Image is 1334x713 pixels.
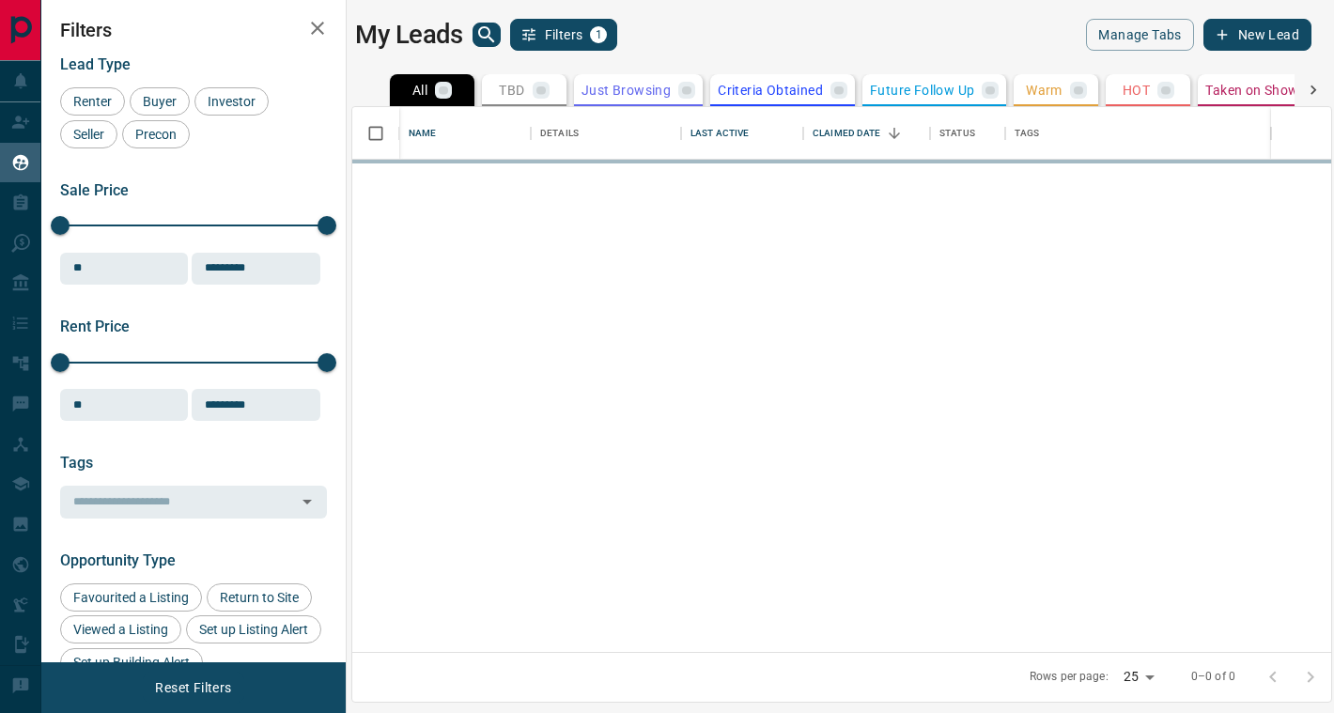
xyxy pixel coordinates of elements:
span: Viewed a Listing [67,622,175,637]
span: Return to Site [213,590,305,605]
div: Details [531,107,681,160]
div: Tags [1015,107,1040,160]
span: Buyer [136,94,183,109]
p: Rows per page: [1030,669,1109,685]
span: Renter [67,94,118,109]
div: Status [939,107,975,160]
button: New Lead [1203,19,1311,51]
div: Claimed Date [813,107,881,160]
div: Tags [1005,107,1271,160]
div: Seller [60,120,117,148]
div: Last Active [690,107,749,160]
div: Investor [194,87,269,116]
div: Favourited a Listing [60,583,202,612]
div: Buyer [130,87,190,116]
p: Just Browsing [582,84,671,97]
div: Claimed Date [803,107,930,160]
span: Set up Building Alert [67,655,196,670]
p: 0–0 of 0 [1191,669,1235,685]
button: Open [294,488,320,515]
button: Filters1 [510,19,618,51]
div: 25 [1116,663,1161,690]
span: Sale Price [60,181,129,199]
button: Reset Filters [143,672,243,704]
span: 1 [592,28,605,41]
h1: My Leads [355,20,463,50]
p: Taken on Showings [1205,84,1325,97]
p: All [412,84,427,97]
span: Precon [129,127,183,142]
div: Last Active [681,107,803,160]
p: Future Follow Up [870,84,974,97]
span: Seller [67,127,111,142]
div: Set up Listing Alert [186,615,321,643]
button: search button [473,23,501,47]
button: Sort [881,120,907,147]
p: TBD [499,84,524,97]
div: Return to Site [207,583,312,612]
p: HOT [1123,84,1150,97]
span: Favourited a Listing [67,590,195,605]
div: Viewed a Listing [60,615,181,643]
span: Rent Price [60,318,130,335]
span: Investor [201,94,262,109]
span: Opportunity Type [60,551,176,569]
div: Set up Building Alert [60,648,203,676]
div: Details [540,107,579,160]
p: Criteria Obtained [718,84,823,97]
div: Name [409,107,437,160]
span: Set up Listing Alert [193,622,315,637]
p: Warm [1026,84,1063,97]
div: Precon [122,120,190,148]
div: Renter [60,87,125,116]
span: Lead Type [60,55,131,73]
div: Name [399,107,531,160]
h2: Filters [60,19,327,41]
div: Status [930,107,1005,160]
span: Tags [60,454,93,472]
button: Manage Tabs [1086,19,1193,51]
